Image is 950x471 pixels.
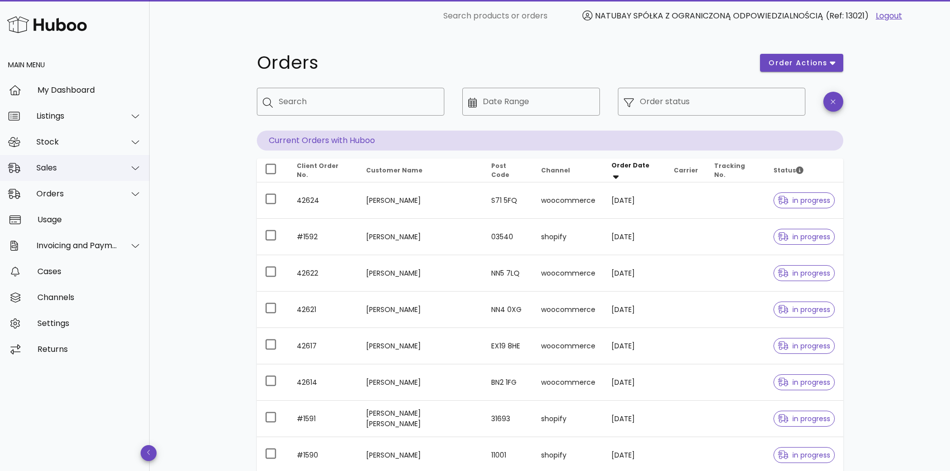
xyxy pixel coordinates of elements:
[483,158,533,182] th: Post Code
[483,328,533,364] td: EX19 8HE
[778,233,831,240] span: in progress
[289,401,358,437] td: #1591
[483,292,533,328] td: NN4 0XG
[7,14,87,35] img: Huboo Logo
[289,182,358,219] td: 42624
[876,10,902,22] a: Logout
[358,292,484,328] td: [PERSON_NAME]
[358,364,484,401] td: [PERSON_NAME]
[289,328,358,364] td: 42617
[595,10,823,21] span: NATUBAY SPÓŁKA Z OGRANICZONĄ ODPOWIEDZIALNOŚCIĄ
[826,10,869,21] span: (Ref: 13021)
[778,452,831,459] span: in progress
[36,111,118,121] div: Listings
[666,158,706,182] th: Carrier
[760,54,843,72] button: order actions
[37,267,142,276] div: Cases
[778,197,831,204] span: in progress
[37,344,142,354] div: Returns
[289,219,358,255] td: #1592
[36,241,118,250] div: Invoicing and Payments
[36,163,118,172] div: Sales
[358,158,484,182] th: Customer Name
[603,219,665,255] td: [DATE]
[603,364,665,401] td: [DATE]
[533,219,603,255] td: shopify
[289,255,358,292] td: 42622
[483,364,533,401] td: BN2 1FG
[611,161,649,169] span: Order Date
[533,292,603,328] td: woocommerce
[778,342,831,349] span: in progress
[37,293,142,302] div: Channels
[37,215,142,224] div: Usage
[778,270,831,277] span: in progress
[358,255,484,292] td: [PERSON_NAME]
[603,255,665,292] td: [DATE]
[541,166,570,174] span: Channel
[674,166,698,174] span: Carrier
[533,255,603,292] td: woocommerce
[706,158,765,182] th: Tracking No.
[483,219,533,255] td: 03540
[483,401,533,437] td: 31693
[289,158,358,182] th: Client Order No.
[533,328,603,364] td: woocommerce
[603,182,665,219] td: [DATE]
[257,131,843,151] p: Current Orders with Huboo
[491,161,509,179] span: Post Code
[778,415,831,422] span: in progress
[483,182,533,219] td: S71 5FQ
[289,364,358,401] td: 42614
[714,161,745,179] span: Tracking No.
[483,255,533,292] td: NN5 7LQ
[36,189,118,198] div: Orders
[36,137,118,147] div: Stock
[358,182,484,219] td: [PERSON_NAME]
[533,364,603,401] td: woocommerce
[603,292,665,328] td: [DATE]
[37,85,142,95] div: My Dashboard
[533,158,603,182] th: Channel
[603,401,665,437] td: [DATE]
[358,219,484,255] td: [PERSON_NAME]
[37,318,142,328] div: Settings
[768,58,828,68] span: order actions
[533,401,603,437] td: shopify
[289,292,358,328] td: 42621
[778,379,831,386] span: in progress
[773,166,803,174] span: Status
[257,54,749,72] h1: Orders
[603,328,665,364] td: [DATE]
[358,328,484,364] td: [PERSON_NAME]
[366,166,422,174] span: Customer Name
[778,306,831,313] span: in progress
[603,158,665,182] th: Order Date: Sorted descending. Activate to remove sorting.
[297,161,339,179] span: Client Order No.
[358,401,484,437] td: [PERSON_NAME] [PERSON_NAME]
[765,158,843,182] th: Status
[533,182,603,219] td: woocommerce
